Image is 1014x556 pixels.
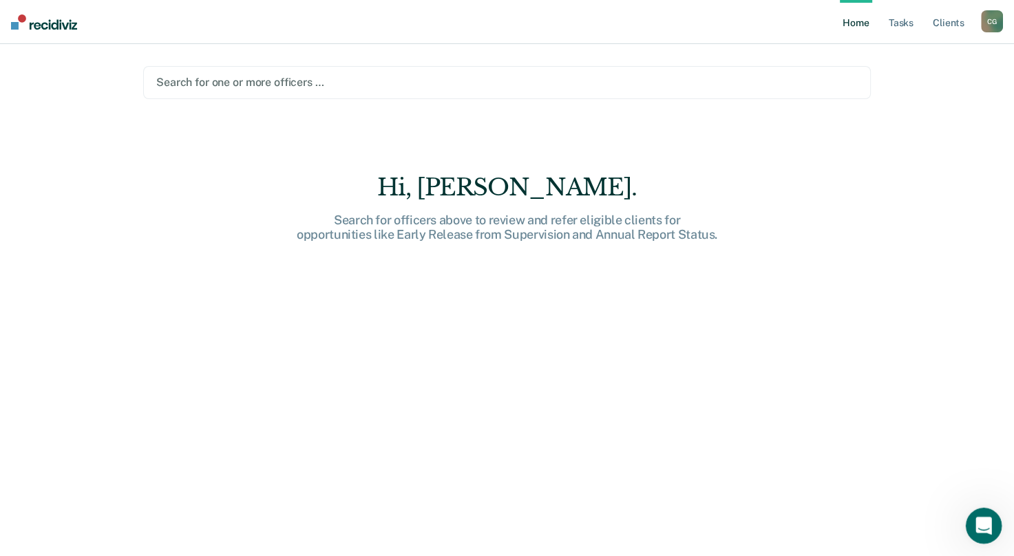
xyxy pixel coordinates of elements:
div: Search for officers above to review and refer eligible clients for opportunities like Early Relea... [287,213,728,242]
div: Hi, [PERSON_NAME]. [287,173,728,202]
button: CG [981,10,1003,32]
img: Recidiviz [11,14,77,30]
iframe: Intercom live chat [966,508,1002,544]
div: C G [981,10,1003,32]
